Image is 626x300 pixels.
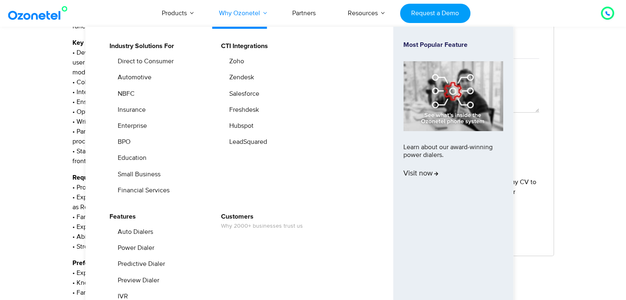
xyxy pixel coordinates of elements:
[72,39,132,46] strong: Key Responsibilities
[112,169,162,180] a: Small Business
[112,185,171,196] a: Financial Services
[72,260,188,266] strong: Preferred Qualifications (Bonus Points)
[224,72,255,83] a: Zendesk
[403,169,438,178] span: Visit now
[216,212,304,231] a: CustomersWhy 2000+ businesses trust us
[112,259,166,269] a: Predictive Dialer
[224,121,255,131] a: Hubspot
[216,41,269,51] a: CTI Integrations
[224,56,245,67] a: Zoho
[221,223,303,230] span: Why 2000+ businesses trust us
[224,105,260,115] a: Freshdesk
[112,227,154,237] a: Auto Dialers
[112,243,156,253] a: Power Dialer
[224,89,261,99] a: Salesforce
[112,72,153,83] a: Automotive
[112,153,148,163] a: Education
[400,4,470,23] a: Request a Demo
[403,61,503,131] img: phone-system-min.jpg
[104,41,175,51] a: Industry Solutions For
[112,105,147,115] a: Insurance
[112,121,148,131] a: Enterprise
[112,56,175,67] a: Direct to Consumer
[112,275,161,286] a: Preview Dialer
[224,137,268,147] a: LeadSquared
[104,212,137,222] a: Features
[72,174,165,181] strong: Required Skills & Qualifications
[112,137,132,147] a: BPO
[72,173,331,252] p: • Proficient in HTML5, CSS3, JavaScript (ES6+). • Experience with modern JavaScript frameworks su...
[72,38,331,166] p: • Develop responsive, accessible, and high-performance user interfaces using HTML, CSS, JavaScrip...
[112,89,136,99] a: NBFC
